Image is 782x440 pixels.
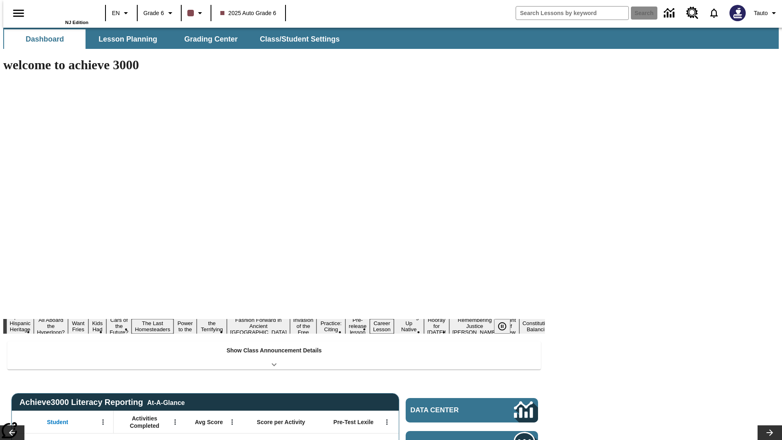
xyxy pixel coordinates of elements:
a: Home [35,4,88,20]
input: search field [516,7,628,20]
div: Pause [494,319,518,334]
a: Data Center [406,398,538,422]
button: Slide 5 Cars of the Future? [106,316,132,337]
button: Open Menu [226,416,238,428]
button: Open Menu [97,416,109,428]
button: Select a new avatar [725,2,751,24]
button: Slide 11 Mixed Practice: Citing Evidence [316,313,345,340]
button: Slide 10 The Invasion of the Free CD [290,310,317,343]
h1: welcome to achieve 3000 [3,57,545,73]
button: Slide 14 Cooking Up Native Traditions [394,313,424,340]
button: Slide 1 ¡Viva Hispanic Heritage Month! [7,313,34,340]
span: Grade 6 [143,9,164,18]
button: Open side menu [7,1,31,25]
a: Notifications [703,2,725,24]
button: Profile/Settings [751,6,782,20]
span: Activities Completed [118,415,171,429]
button: Grading Center [170,29,252,49]
div: SubNavbar [3,29,347,49]
button: Slide 16 Remembering Justice O'Connor [449,316,501,337]
div: Home [35,3,88,25]
span: Pre-Test Lexile [334,418,374,426]
button: Slide 3 Do You Want Fries With That? [68,307,88,346]
button: Slide 8 Attack of the Terrifying Tomatoes [197,313,227,340]
button: Dashboard [4,29,86,49]
span: Score per Activity [257,418,305,426]
a: Resource Center, Will open in new tab [681,2,703,24]
span: NJ Edition [65,20,88,25]
p: Show Class Announcement Details [226,346,322,355]
button: Grade: Grade 6, Select a grade [140,6,178,20]
button: Lesson Planning [87,29,169,49]
button: Slide 4 Dirty Jobs Kids Had To Do [88,307,106,346]
span: Avg Score [195,418,223,426]
img: Avatar [729,5,746,21]
button: Pause [494,319,510,334]
a: Data Center [659,2,681,24]
button: Open Menu [381,416,393,428]
span: Data Center [411,406,487,414]
span: EN [112,9,120,18]
button: Slide 15 Hooray for Constitution Day! [424,316,449,337]
button: Class/Student Settings [253,29,346,49]
button: Slide 9 Fashion Forward in Ancient Rome [227,316,290,337]
span: 2025 Auto Grade 6 [220,9,277,18]
button: Slide 7 Solar Power to the People [174,313,197,340]
button: Slide 18 The Constitution's Balancing Act [519,313,558,340]
div: At-A-Glance [147,398,185,407]
button: Class color is dark brown. Change class color [184,6,208,20]
button: Slide 13 Career Lesson [370,319,394,334]
span: Student [47,418,68,426]
div: SubNavbar [3,28,779,49]
button: Slide 6 The Last Homesteaders [132,319,174,334]
span: Tauto [754,9,768,18]
button: Open Menu [169,416,181,428]
button: Slide 12 Pre-release lesson [345,316,370,337]
button: Slide 2 All Aboard the Hyperloop? [34,316,68,337]
span: Achieve3000 Literacy Reporting [20,398,185,407]
button: Language: EN, Select a language [108,6,134,20]
div: Show Class Announcement Details [7,341,541,370]
button: Lesson carousel, Next [758,425,782,440]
